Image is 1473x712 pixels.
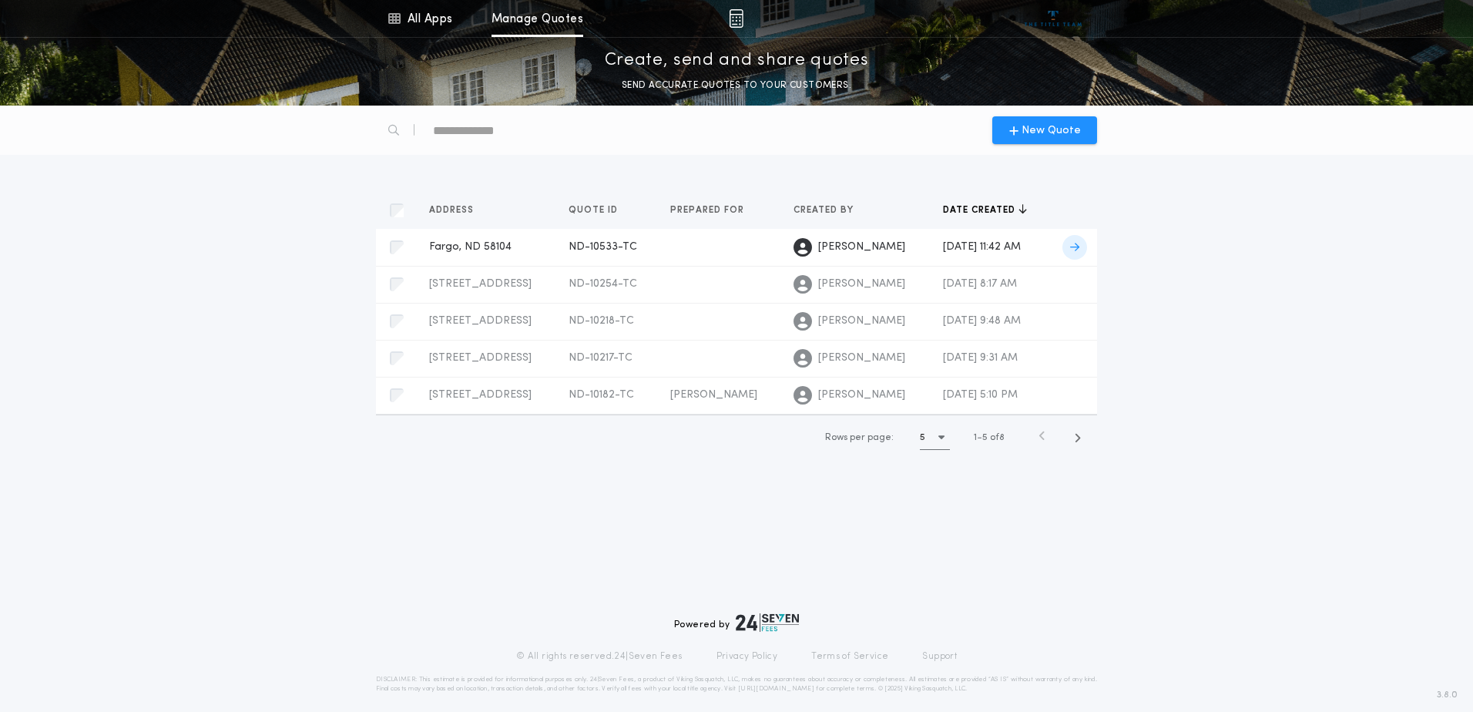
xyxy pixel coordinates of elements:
span: 5 [982,433,988,442]
span: 3.8.0 [1437,688,1458,702]
span: [DATE] 9:48 AM [943,315,1021,327]
a: Privacy Policy [716,650,778,663]
span: [STREET_ADDRESS] [429,278,532,290]
span: [DATE] 8:17 AM [943,278,1017,290]
button: 5 [920,425,950,450]
span: ND-10218-TC [569,315,634,327]
a: Terms of Service [811,650,888,663]
span: Address [429,204,477,217]
span: Rows per page: [825,433,894,442]
span: Prepared for [670,204,747,217]
span: [DATE] 9:31 AM [943,352,1018,364]
a: [URL][DOMAIN_NAME] [738,686,814,692]
span: [STREET_ADDRESS] [429,315,532,327]
span: Date created [943,204,1018,217]
span: [STREET_ADDRESS] [429,389,532,401]
span: [PERSON_NAME] [818,314,905,329]
div: Powered by [674,613,799,632]
span: [DATE] 5:10 PM [943,389,1018,401]
button: Quote ID [569,203,629,218]
span: [PERSON_NAME] [818,351,905,366]
span: ND-10254-TC [569,278,637,290]
h1: 5 [920,430,925,445]
p: Create, send and share quotes [605,49,869,73]
span: [PERSON_NAME] [818,277,905,292]
span: [PERSON_NAME] [670,389,757,401]
button: Date created [943,203,1027,218]
span: 1 [974,433,977,442]
span: ND-10217-TC [569,352,632,364]
img: vs-icon [1025,11,1082,26]
img: img [729,9,743,28]
span: ND-10182-TC [569,389,634,401]
span: [PERSON_NAME] [818,388,905,403]
button: New Quote [992,116,1097,144]
span: Quote ID [569,204,621,217]
p: SEND ACCURATE QUOTES TO YOUR CUSTOMERS. [622,78,851,93]
span: Created by [794,204,857,217]
span: ND-10533-TC [569,241,637,253]
button: Created by [794,203,865,218]
span: New Quote [1022,123,1081,139]
img: logo [736,613,799,632]
span: [STREET_ADDRESS] [429,352,532,364]
button: Address [429,203,485,218]
span: [DATE] 11:42 AM [943,241,1021,253]
p: © All rights reserved. 24|Seven Fees [516,650,683,663]
span: [PERSON_NAME] [818,240,905,255]
span: of 8 [990,431,1005,445]
span: Fargo, ND 58104 [429,241,512,253]
a: Support [922,650,957,663]
p: DISCLAIMER: This estimate is provided for informational purposes only. 24|Seven Fees, a product o... [376,675,1097,694]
